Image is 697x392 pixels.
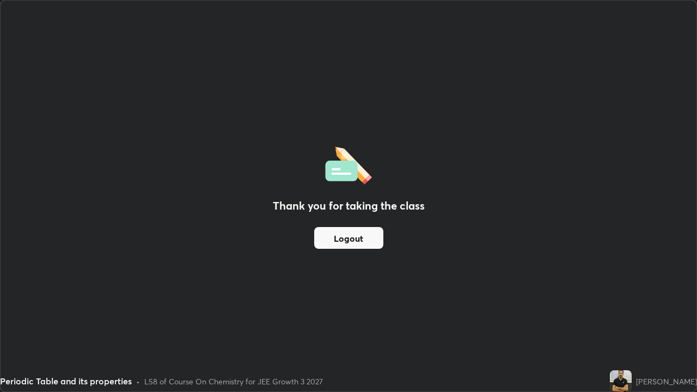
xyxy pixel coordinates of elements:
div: [PERSON_NAME] [636,376,697,387]
h2: Thank you for taking the class [273,198,425,214]
button: Logout [314,227,383,249]
div: • [136,376,140,387]
img: offlineFeedback.1438e8b3.svg [325,143,372,185]
div: L58 of Course On Chemistry for JEE Growth 3 2027 [144,376,323,387]
img: 4b948ef306c6453ca69e7615344fc06d.jpg [610,370,632,392]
